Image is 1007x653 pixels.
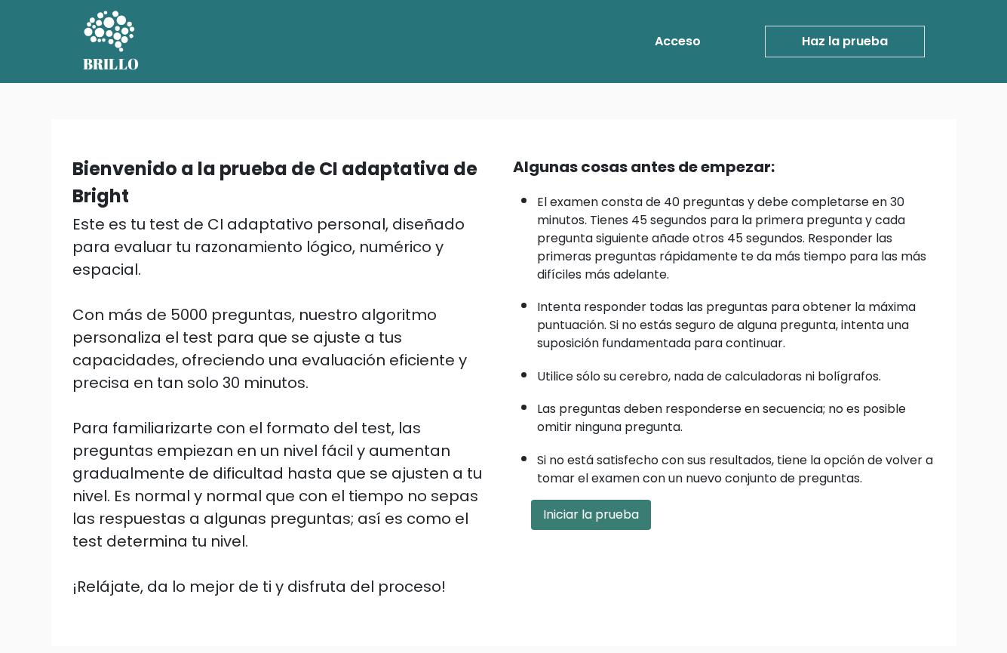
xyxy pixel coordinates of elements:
[72,417,482,552] font: Para familiarizarte con el formato del test, las preguntas empiezan en un nivel fácil y aumentan ...
[655,32,701,50] font: Acceso
[537,400,906,436] font: Las preguntas deben responderse en secuencia; no es posible omitir ninguna pregunta.
[537,451,933,487] font: Si no está satisfecho con sus resultados, tiene la opción de volver a tomar el examen con un nuev...
[537,368,881,385] font: Utilice sólo su cerebro, nada de calculadoras ni bolígrafos.
[72,304,467,393] font: Con más de 5000 preguntas, nuestro algoritmo personaliza el test para que se ajuste a tus capacid...
[537,298,916,352] font: Intenta responder todas las preguntas para obtener la máxima puntuación. Si no estás seguro de al...
[72,156,477,208] font: Bienvenido a la prueba de CI adaptativa de Bright
[765,26,925,57] a: Haz la prueba
[537,193,926,283] font: El examen consta de 40 preguntas y debe completarse en 30 minutos. Tienes 45 segundos para la pri...
[83,6,140,77] a: BRILLO
[543,506,639,523] font: Iniciar la prueba
[802,32,888,50] font: Haz la prueba
[513,156,775,177] font: Algunas cosas antes de empezar:
[83,54,140,74] font: BRILLO
[649,26,707,57] a: Acceso
[531,500,651,530] button: Iniciar la prueba
[72,214,465,280] font: Este es tu test de CI adaptativo personal, diseñado para evaluar tu razonamiento lógico, numérico...
[72,576,446,597] font: ¡Relájate, da lo mejor de ti y disfruta del proceso!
